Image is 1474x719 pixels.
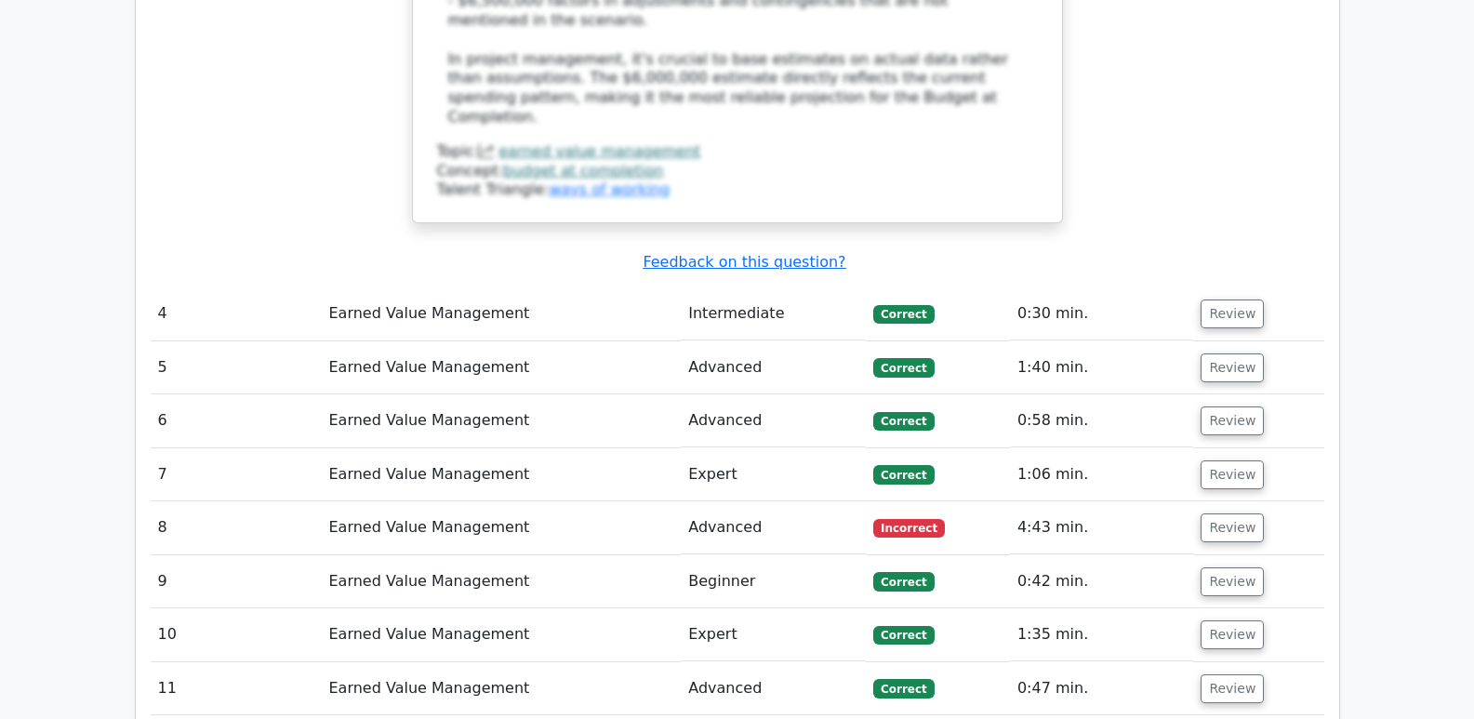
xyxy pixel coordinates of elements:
[1201,300,1264,328] button: Review
[321,341,681,394] td: Earned Value Management
[1010,287,1193,340] td: 0:30 min.
[437,142,1038,200] div: Talent Triangle:
[873,412,934,431] span: Correct
[1010,394,1193,447] td: 0:58 min.
[1010,341,1193,394] td: 1:40 min.
[151,341,322,394] td: 5
[1010,662,1193,715] td: 0:47 min.
[151,662,322,715] td: 11
[321,448,681,501] td: Earned Value Management
[873,358,934,377] span: Correct
[151,448,322,501] td: 7
[321,555,681,608] td: Earned Value Management
[321,287,681,340] td: Earned Value Management
[321,662,681,715] td: Earned Value Management
[873,626,934,645] span: Correct
[151,608,322,661] td: 10
[643,253,845,271] a: Feedback on this question?
[873,465,934,484] span: Correct
[549,180,670,198] a: ways of working
[321,394,681,447] td: Earned Value Management
[1201,620,1264,649] button: Review
[681,287,866,340] td: Intermediate
[151,394,322,447] td: 6
[681,608,866,661] td: Expert
[437,142,1038,162] div: Topic:
[321,501,681,554] td: Earned Value Management
[1201,460,1264,489] button: Review
[681,448,866,501] td: Expert
[151,501,322,554] td: 8
[681,394,866,447] td: Advanced
[873,572,934,591] span: Correct
[681,501,866,554] td: Advanced
[437,162,1038,181] div: Concept:
[1010,608,1193,661] td: 1:35 min.
[1201,353,1264,382] button: Review
[1010,501,1193,554] td: 4:43 min.
[681,662,866,715] td: Advanced
[1201,513,1264,542] button: Review
[1201,406,1264,435] button: Review
[873,305,934,324] span: Correct
[151,287,322,340] td: 4
[151,555,322,608] td: 9
[681,341,866,394] td: Advanced
[681,555,866,608] td: Beginner
[873,519,945,538] span: Incorrect
[321,608,681,661] td: Earned Value Management
[503,162,663,180] a: budget at completion
[498,142,700,160] a: earned value management
[1010,448,1193,501] td: 1:06 min.
[1201,674,1264,703] button: Review
[1010,555,1193,608] td: 0:42 min.
[1201,567,1264,596] button: Review
[873,679,934,698] span: Correct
